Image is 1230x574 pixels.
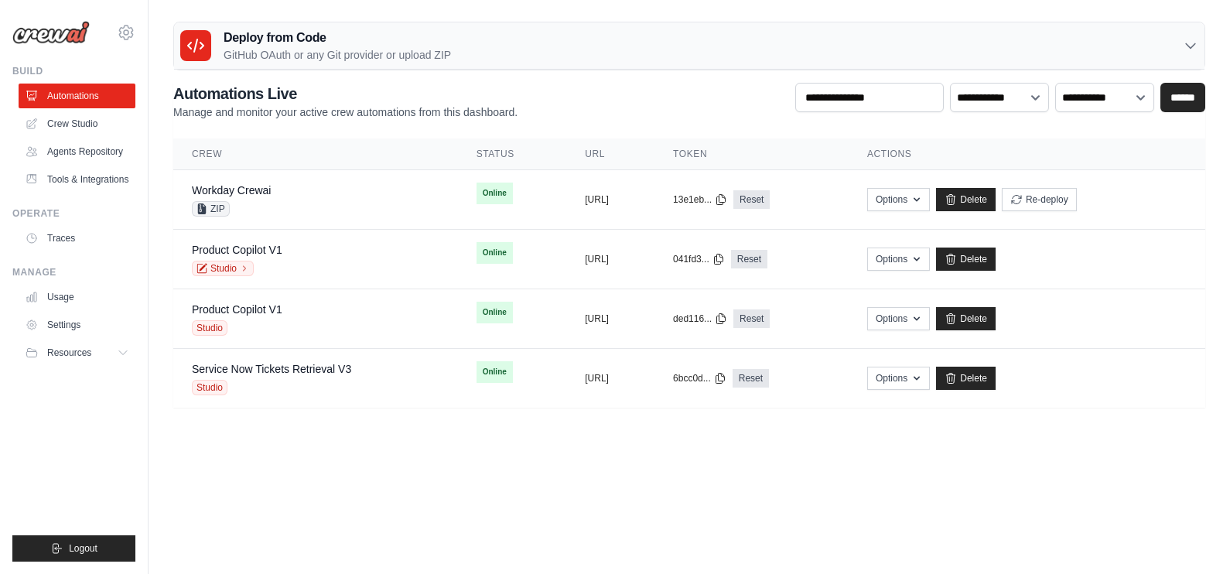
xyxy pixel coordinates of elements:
h3: Deploy from Code [224,29,451,47]
th: Status [458,138,567,170]
span: Online [477,242,513,264]
span: Studio [192,320,227,336]
p: GitHub OAuth or any Git provider or upload ZIP [224,47,451,63]
button: Options [867,188,930,211]
a: Automations [19,84,135,108]
a: Delete [936,248,996,271]
button: Options [867,307,930,330]
div: Manage [12,266,135,278]
button: ded116... [673,313,727,325]
span: Online [477,361,513,383]
th: Token [654,138,849,170]
a: Delete [936,367,996,390]
a: Reset [733,309,770,328]
th: Crew [173,138,458,170]
a: Studio [192,261,254,276]
th: Actions [849,138,1205,170]
a: Workday Crewai [192,184,271,196]
button: 041fd3... [673,253,725,265]
div: Operate [12,207,135,220]
span: Logout [69,542,97,555]
span: Resources [47,347,91,359]
a: Usage [19,285,135,309]
a: Crew Studio [19,111,135,136]
h2: Automations Live [173,83,518,104]
a: Service Now Tickets Retrieval V3 [192,363,351,375]
a: Settings [19,313,135,337]
button: Options [867,248,930,271]
span: Studio [192,380,227,395]
button: Options [867,367,930,390]
span: ZIP [192,201,230,217]
span: Online [477,183,513,204]
a: Product Copilot V1 [192,303,282,316]
a: Traces [19,226,135,251]
button: Resources [19,340,135,365]
img: Logo [12,21,90,44]
a: Tools & Integrations [19,167,135,192]
th: URL [566,138,654,170]
a: Delete [936,188,996,211]
button: 13e1eb... [673,193,727,206]
a: Delete [936,307,996,330]
a: Reset [731,250,767,268]
p: Manage and monitor your active crew automations from this dashboard. [173,104,518,120]
button: Re-deploy [1002,188,1077,211]
a: Product Copilot V1 [192,244,282,256]
a: Reset [733,369,769,388]
button: 6bcc0d... [673,372,726,384]
a: Reset [733,190,770,209]
button: Logout [12,535,135,562]
a: Agents Repository [19,139,135,164]
span: Online [477,302,513,323]
div: Build [12,65,135,77]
